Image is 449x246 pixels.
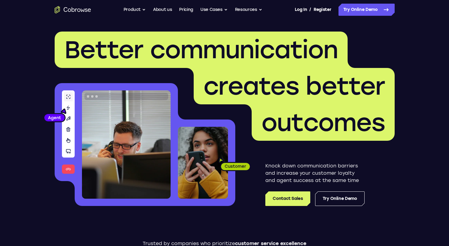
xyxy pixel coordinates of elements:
p: Knock down communication barriers and increase your customer loyalty and agent success at the sam... [265,162,365,184]
span: Better communication [64,35,338,64]
a: Try Online Demo [338,4,395,16]
a: Try Online Demo [315,191,365,206]
a: Contact Sales [265,191,310,206]
img: A customer holding their phone [178,127,228,199]
a: Pricing [179,4,193,16]
span: creates better [203,72,385,101]
button: Resources [235,4,262,16]
a: Log In [295,4,307,16]
button: Product [124,4,146,16]
span: / [309,6,311,13]
a: Register [314,4,331,16]
span: outcomes [261,108,385,137]
a: Go to the home page [55,6,91,13]
a: About us [153,4,172,16]
img: A customer support agent talking on the phone [82,90,171,199]
button: Use Cases [200,4,228,16]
